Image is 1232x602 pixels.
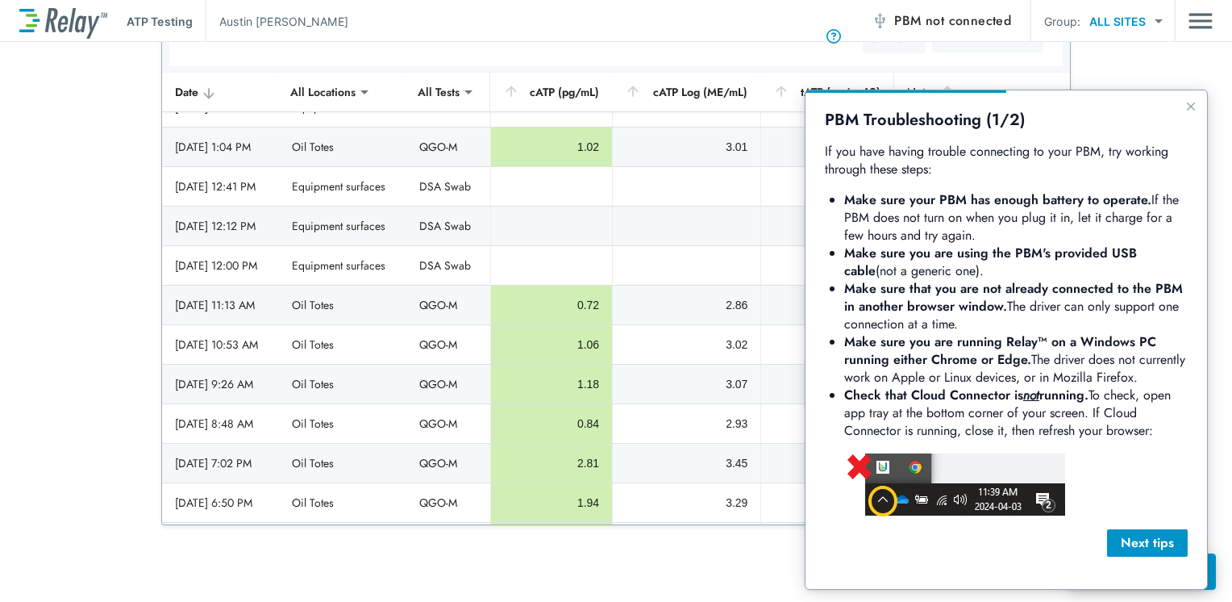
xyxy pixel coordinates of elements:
td: Oil Totes [279,325,407,364]
div: [DATE] 12:41 PM [175,178,266,194]
p: Group: [1044,13,1080,30]
td: Oil Totes [279,128,407,166]
div: 3.01 [626,139,747,155]
td: QGO-M [406,365,490,403]
td: DSA Swab [406,167,490,206]
div: 3.07 [626,376,747,392]
td: QGO-M [406,483,490,522]
p: ATP Testing [127,13,193,30]
div: 2.81 [504,455,599,471]
p: Austin [PERSON_NAME] [219,13,348,30]
iframe: bubble [805,90,1207,589]
td: Oil Totes [279,483,407,522]
img: LuminUltra Relay [19,4,107,39]
div: All Tests [406,76,471,108]
div: 0.74 [774,257,880,274]
div: [DATE] 8:48 AM [175,416,266,432]
div: [DATE] 12:12 PM [175,218,266,234]
td: DSA Swab [406,207,490,245]
div: [DATE] 11:13 AM [175,297,266,313]
td: Oil Totes [279,523,407,562]
div: [DATE] 10:53 AM [175,337,266,353]
td: Equipment surfaces [279,246,407,285]
div: 0.72 [504,297,599,313]
div: [DATE] 12:00 PM [175,257,266,274]
td: DSA Swab [406,246,490,285]
div: 0.84 [504,416,599,432]
div: [DATE] 6:50 PM [175,495,266,511]
span: PBM [894,10,1011,32]
div: [DATE] 1:04 PM [175,139,266,155]
div: Notes [907,82,1018,102]
th: Date [162,73,279,112]
div: 1.06 [504,337,599,353]
td: QGO-M [406,523,490,562]
td: QGO-M [406,325,490,364]
td: Oil Totes [279,404,407,443]
span: not connected [926,11,1011,30]
div: 2.93 [626,416,747,432]
div: [DATE] 9:26 AM [175,376,266,392]
div: tATP (pg/cm^2) [773,82,880,102]
div: 6.11 [774,178,880,194]
td: Oil Totes [279,365,407,403]
div: [DATE] 7:02 PM [175,455,266,471]
td: QGO-M [406,404,490,443]
div: 3.02 [626,337,747,353]
td: Oil Totes [279,444,407,483]
div: 3.29 [626,495,747,511]
button: Main menu [1188,6,1213,36]
div: All Locations [279,76,367,108]
td: QGO-M [406,286,490,324]
img: Offline Icon [872,13,888,29]
div: 2.86 [626,297,747,313]
div: 1.02 [504,139,599,155]
div: cATP (pg/mL) [503,82,599,102]
div: 1.18 [504,376,599,392]
div: 3.45 [626,455,747,471]
div: 1.94 [504,495,599,511]
td: Equipment surfaces [279,207,407,245]
img: Drawer Icon [1188,6,1213,36]
div: 0.11 [774,218,880,234]
button: PBM not connected [865,5,1018,37]
td: Oil Totes [279,286,407,324]
div: cATP Log (ME/mL) [625,82,747,102]
td: QGO-M [406,444,490,483]
td: Equipment surfaces [279,167,407,206]
td: QGO-M [406,128,490,166]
